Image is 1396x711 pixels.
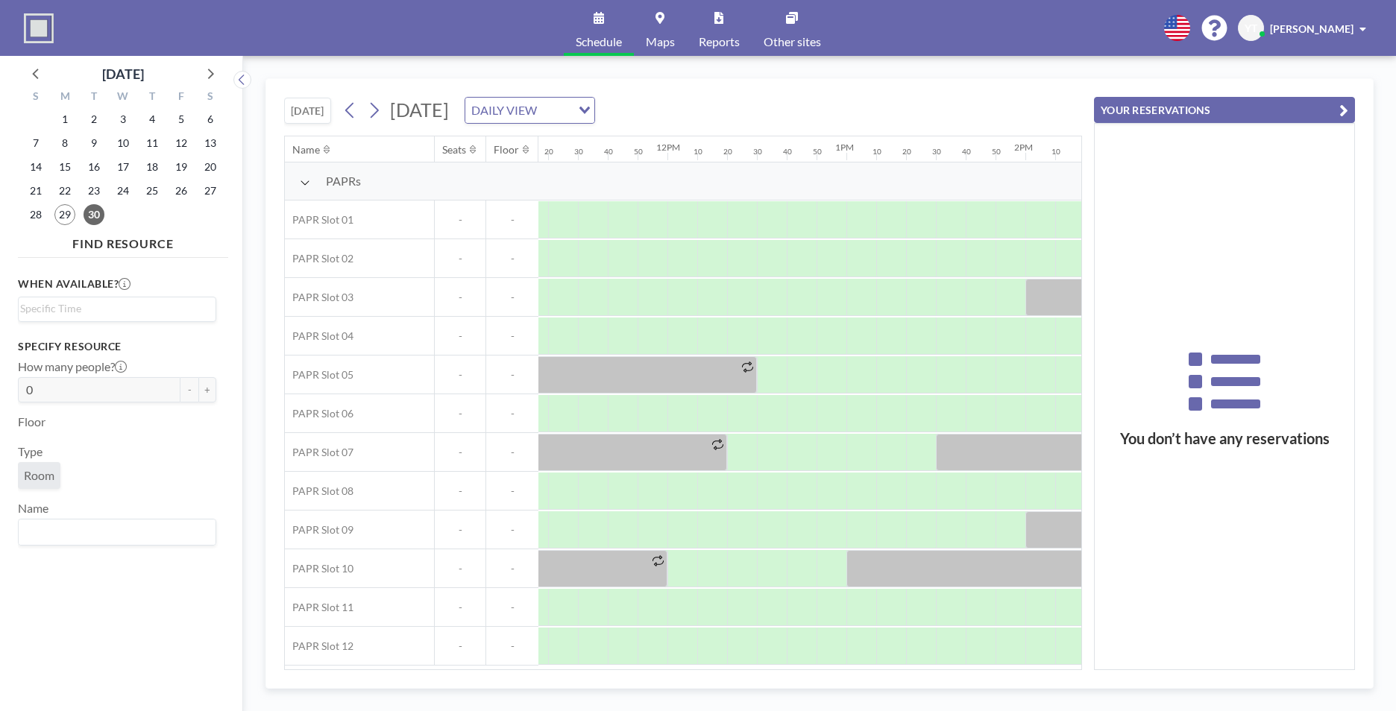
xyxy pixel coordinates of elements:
[962,147,971,157] div: 40
[783,147,792,157] div: 40
[1245,22,1257,35] span: YT
[195,88,224,107] div: S
[435,291,485,304] span: -
[142,133,163,154] span: Thursday, September 11, 2025
[541,101,570,120] input: Search for option
[435,213,485,227] span: -
[285,562,353,575] span: PAPR Slot 10
[18,230,228,251] h4: FIND RESOURCE
[171,157,192,177] span: Friday, September 19, 2025
[835,142,854,153] div: 1PM
[486,368,538,382] span: -
[113,157,133,177] span: Wednesday, September 17, 2025
[435,484,485,498] span: -
[694,147,702,157] div: 10
[200,157,221,177] span: Saturday, September 20, 2025
[326,174,361,189] span: PAPRs
[465,98,594,123] div: Search for option
[604,147,613,157] div: 40
[285,639,353,653] span: PAPR Slot 12
[486,329,538,343] span: -
[84,133,104,154] span: Tuesday, September 9, 2025
[486,213,538,227] span: -
[435,523,485,537] span: -
[19,297,216,320] div: Search for option
[142,157,163,177] span: Thursday, September 18, 2025
[646,36,675,48] span: Maps
[1095,429,1354,448] h3: You don’t have any reservations
[576,36,622,48] span: Schedule
[284,98,331,124] button: [DATE]
[25,133,46,154] span: Sunday, September 7, 2025
[25,157,46,177] span: Sunday, September 14, 2025
[435,639,485,653] span: -
[872,147,881,157] div: 10
[171,109,192,130] span: Friday, September 5, 2025
[180,377,198,402] button: -
[285,368,353,382] span: PAPR Slot 05
[198,377,216,402] button: +
[113,133,133,154] span: Wednesday, September 10, 2025
[285,329,353,343] span: PAPR Slot 04
[200,109,221,130] span: Saturday, September 6, 2025
[285,601,353,614] span: PAPR Slot 11
[22,88,51,107] div: S
[634,147,643,157] div: 50
[113,180,133,201] span: Wednesday, September 24, 2025
[137,88,166,107] div: T
[51,88,80,107] div: M
[200,180,221,201] span: Saturday, September 27, 2025
[435,329,485,343] span: -
[753,147,762,157] div: 30
[142,109,163,130] span: Thursday, September 4, 2025
[166,88,195,107] div: F
[80,88,109,107] div: T
[486,291,538,304] span: -
[285,446,353,459] span: PAPR Slot 07
[18,501,48,516] label: Name
[200,133,221,154] span: Saturday, September 13, 2025
[486,484,538,498] span: -
[656,142,680,153] div: 12PM
[1094,97,1355,123] button: YOUR RESERVATIONS
[486,639,538,653] span: -
[468,101,540,120] span: DAILY VIEW
[54,157,75,177] span: Monday, September 15, 2025
[486,446,538,459] span: -
[19,519,216,545] div: Search for option
[18,340,216,353] h3: Specify resource
[992,147,1001,157] div: 50
[285,213,353,227] span: PAPR Slot 01
[292,143,320,157] div: Name
[813,147,822,157] div: 50
[20,300,207,317] input: Search for option
[20,522,207,542] input: Search for option
[574,147,583,157] div: 30
[84,109,104,130] span: Tuesday, September 2, 2025
[435,368,485,382] span: -
[1014,142,1033,153] div: 2PM
[1051,147,1060,157] div: 10
[25,204,46,225] span: Sunday, September 28, 2025
[84,180,104,201] span: Tuesday, September 23, 2025
[699,36,740,48] span: Reports
[54,109,75,130] span: Monday, September 1, 2025
[18,414,45,429] label: Floor
[435,407,485,420] span: -
[932,147,941,157] div: 30
[113,109,133,130] span: Wednesday, September 3, 2025
[435,446,485,459] span: -
[486,252,538,265] span: -
[494,143,519,157] div: Floor
[54,180,75,201] span: Monday, September 22, 2025
[109,88,138,107] div: W
[18,359,127,374] label: How many people?
[84,204,104,225] span: Tuesday, September 30, 2025
[390,98,449,121] span: [DATE]
[442,143,466,157] div: Seats
[25,180,46,201] span: Sunday, September 21, 2025
[544,147,553,157] div: 20
[435,601,485,614] span: -
[285,523,353,537] span: PAPR Slot 09
[142,180,163,201] span: Thursday, September 25, 2025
